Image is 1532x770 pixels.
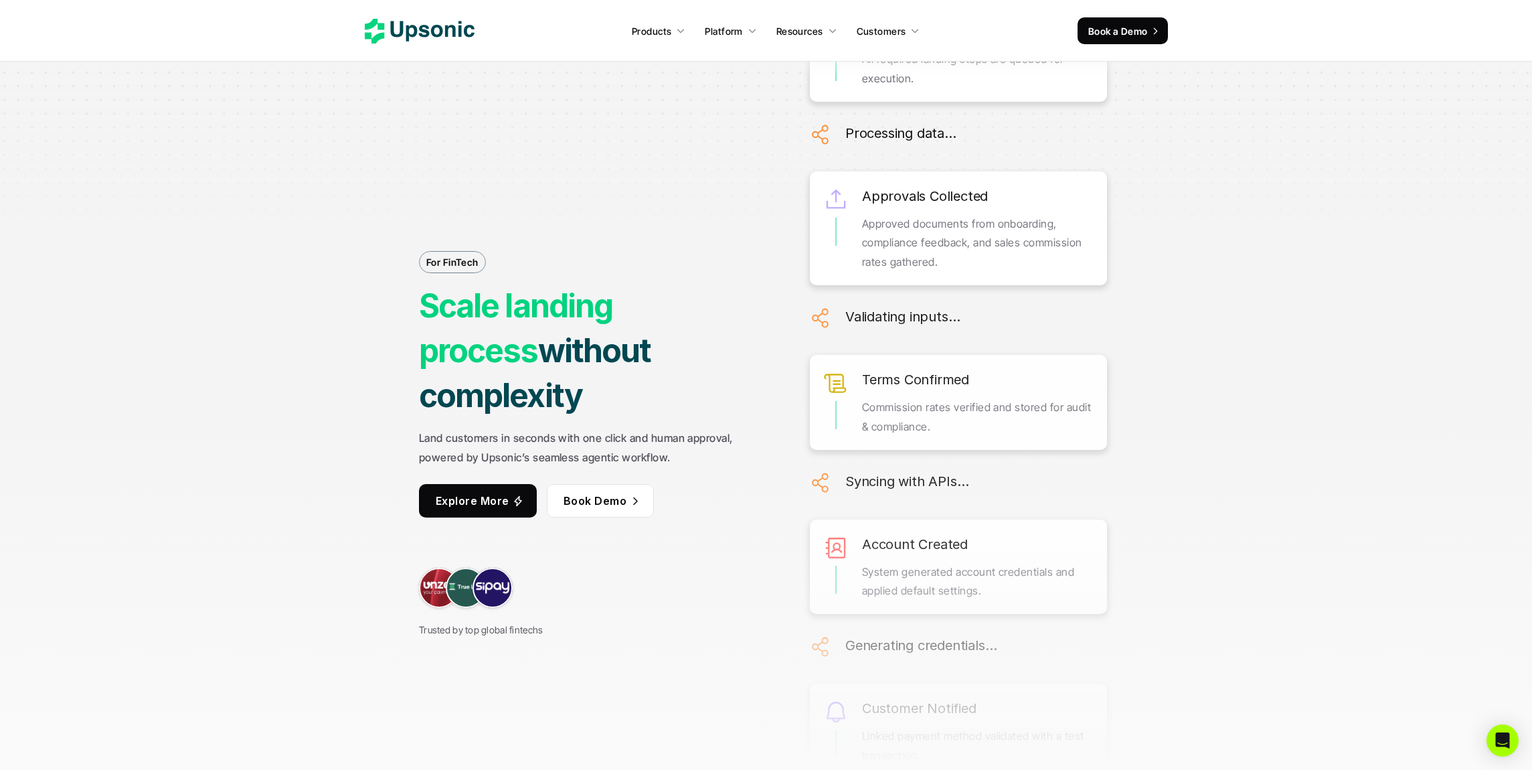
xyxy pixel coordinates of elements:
p: Explore More [436,491,509,510]
p: For FinTech [426,255,479,269]
p: Platform [705,24,742,38]
h6: Validating inputs… [845,305,960,328]
p: Approved documents from onboarding, compliance feedback, and sales commission rates gathered. [862,214,1094,272]
strong: Scale landing process [419,286,618,370]
a: Explore More [419,484,537,518]
p: Resources [776,24,823,38]
strong: Land customers in seconds with one click and human approval, powered by Upsonic’s seamless agenti... [419,431,736,464]
h6: Generating credentials… [845,634,997,657]
p: Linked payment method validated with a test transaction. [862,726,1094,765]
h6: Terms Confirmed [862,368,969,391]
a: Book Demo [546,484,653,518]
p: System generated account credentials and applied default settings. [862,562,1094,601]
p: Book a Demo [1088,24,1148,38]
h6: Account Created [862,533,968,556]
p: Products [632,24,671,38]
p: Trusted by top global fintechs [419,621,543,638]
p: All required landing steps are queued for execution. [862,50,1094,88]
div: Open Intercom Messenger [1486,724,1519,757]
strong: without complexity [419,331,657,416]
h6: Processing data… [845,122,956,145]
p: Customers [857,24,906,38]
a: Products [624,19,693,43]
p: Commission rates verified and stored for audit & compliance. [862,398,1094,437]
h6: Syncing with APIs… [845,470,968,493]
h6: Approvals Collected [862,185,988,208]
h6: Customer Notified [862,697,976,720]
p: Book Demo [563,491,626,510]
